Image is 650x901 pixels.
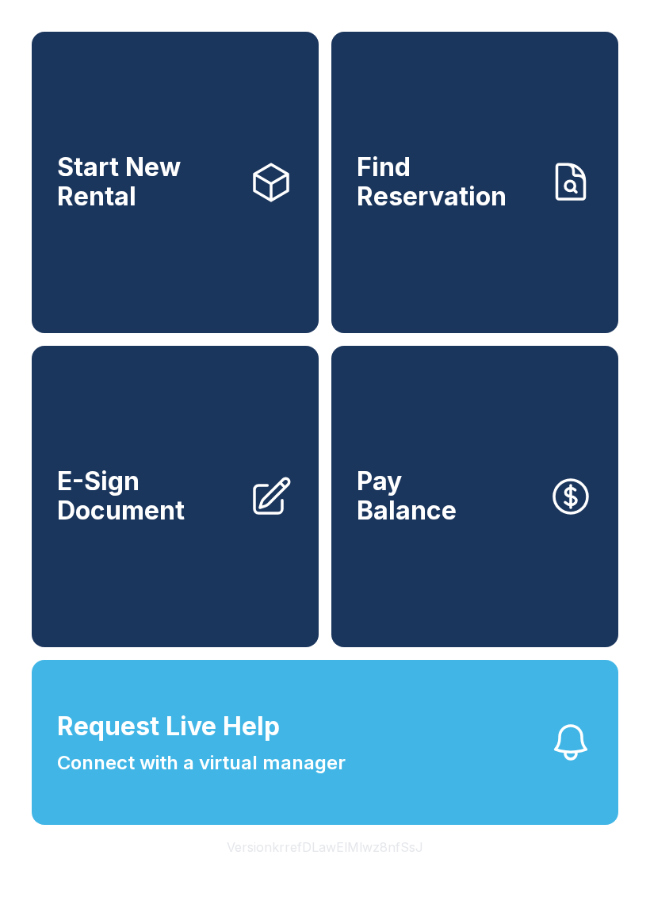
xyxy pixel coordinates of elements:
a: E-Sign Document [32,346,319,647]
span: Request Live Help [57,707,280,746]
a: Start New Rental [32,32,319,333]
span: Start New Rental [57,153,236,211]
span: Connect with a virtual manager [57,749,346,777]
button: VersionkrrefDLawElMlwz8nfSsJ [214,825,436,869]
a: Find Reservation [331,32,618,333]
span: E-Sign Document [57,467,236,525]
span: Find Reservation [357,153,536,211]
button: Request Live HelpConnect with a virtual manager [32,660,618,825]
button: PayBalance [331,346,618,647]
span: Pay Balance [357,467,457,525]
